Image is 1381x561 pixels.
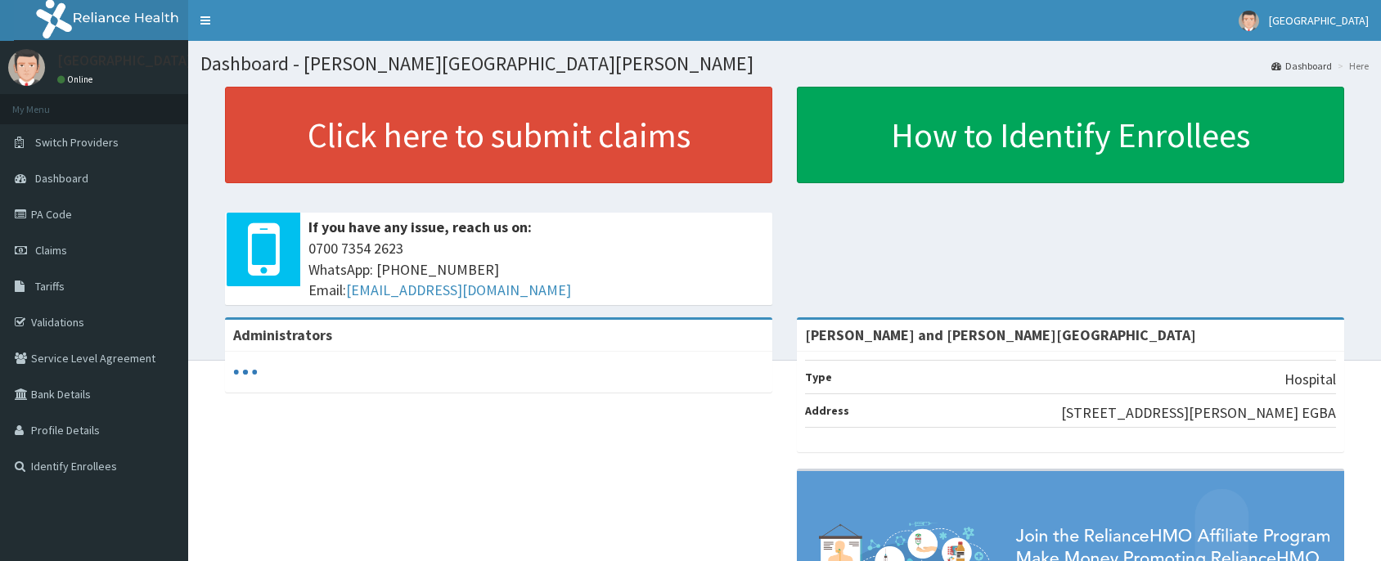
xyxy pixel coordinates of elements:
[1284,369,1336,390] p: Hospital
[308,218,532,236] b: If you have any issue, reach us on:
[1269,13,1369,28] span: [GEOGRAPHIC_DATA]
[1334,59,1369,73] li: Here
[35,243,67,258] span: Claims
[805,370,832,384] b: Type
[200,53,1369,74] h1: Dashboard - [PERSON_NAME][GEOGRAPHIC_DATA][PERSON_NAME]
[233,325,332,344] b: Administrators
[8,49,45,86] img: User Image
[805,325,1196,344] strong: [PERSON_NAME] and [PERSON_NAME][GEOGRAPHIC_DATA]
[1239,11,1259,31] img: User Image
[35,171,88,186] span: Dashboard
[57,53,192,68] p: [GEOGRAPHIC_DATA]
[805,403,849,418] b: Address
[1061,402,1336,424] p: [STREET_ADDRESS][PERSON_NAME] EGBA
[1271,59,1332,73] a: Dashboard
[35,279,65,294] span: Tariffs
[225,87,772,183] a: Click here to submit claims
[346,280,571,299] a: [EMAIL_ADDRESS][DOMAIN_NAME]
[797,87,1344,183] a: How to Identify Enrollees
[57,74,97,85] a: Online
[233,360,258,384] svg: audio-loading
[308,238,764,301] span: 0700 7354 2623 WhatsApp: [PHONE_NUMBER] Email:
[35,135,119,150] span: Switch Providers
